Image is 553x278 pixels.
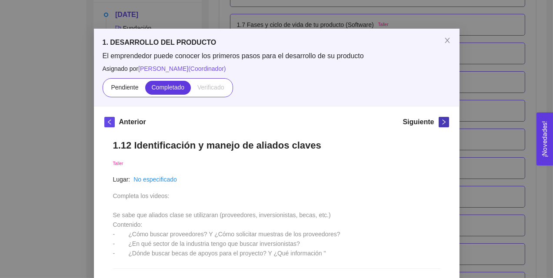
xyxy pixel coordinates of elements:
h5: Siguiente [403,117,434,127]
span: Completado [152,84,185,91]
span: Completa los videos: Se sabe que aliados clase se utilizaran (proveedores, inversionistas, becas,... [113,192,340,257]
span: Pendiente [111,84,138,91]
span: [PERSON_NAME] ( Coordinador ) [138,65,226,72]
h1: 1.12 Identificación y manejo de aliados claves [113,139,440,151]
article: Lugar: [113,175,130,184]
h5: Anterior [119,117,146,127]
span: Verificado [197,84,224,91]
span: right [439,119,449,125]
button: left [104,117,115,127]
a: No especificado [133,176,177,183]
span: Asignado por [103,64,451,73]
button: Open Feedback Widget [536,113,553,165]
button: Close [435,29,460,53]
span: close [444,37,451,44]
span: El emprendedor puede conocer los primeros pasos para el desarrollo de su producto [103,51,451,61]
h5: 1. DESARROLLO DEL PRODUCTO [103,37,451,48]
button: right [439,117,449,127]
span: Taller [113,161,123,166]
span: left [105,119,114,125]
